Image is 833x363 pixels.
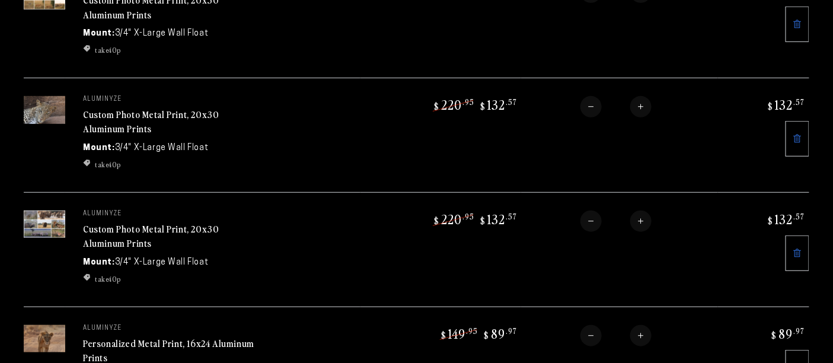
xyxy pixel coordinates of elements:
[602,325,630,346] input: Quantity for Personalized Metal Print, 16x24 Aluminum Prints
[462,97,474,107] sup: .95
[478,211,517,227] bdi: 132
[786,121,809,157] a: Remove 20"x30" Rectangle White Glossy Aluminyzed Photo
[83,211,261,218] p: aluminyze
[432,211,474,227] bdi: 220
[482,325,517,342] bdi: 89
[83,222,219,250] a: Custom Photo Metal Print, 20x30 Aluminum Prints
[767,96,805,113] bdi: 132
[24,211,65,238] img: 20"x30" C Rectangle White Glossy Aluminyzed Photo
[83,44,261,55] li: take40p
[602,211,630,232] input: Quantity for Custom Photo Metal Print, 20x30 Aluminum Prints
[794,211,805,221] sup: .57
[434,100,439,112] span: $
[83,325,261,332] p: aluminyze
[83,107,219,136] a: Custom Photo Metal Print, 20x30 Aluminum Prints
[83,27,115,40] dt: Mount:
[83,96,261,103] p: aluminyze
[115,256,209,269] dd: 3/4" X-Large Wall Float
[480,215,486,227] span: $
[434,215,439,227] span: $
[768,215,774,227] span: $
[602,96,630,117] input: Quantity for Custom Photo Metal Print, 20x30 Aluminum Prints
[83,142,115,154] dt: Mount:
[115,142,209,154] dd: 3/4" X-Large Wall Float
[770,325,805,342] bdi: 89
[439,325,478,342] bdi: 149
[794,326,805,336] sup: .97
[432,96,474,113] bdi: 220
[83,256,115,269] dt: Mount:
[83,273,261,284] li: take40p
[83,44,261,55] ul: Discount
[480,100,486,112] span: $
[115,27,209,40] dd: 3/4" X-Large Wall Float
[466,326,478,336] sup: .95
[767,211,805,227] bdi: 132
[506,211,517,221] sup: .57
[484,329,489,341] span: $
[83,159,261,170] ul: Discount
[768,100,774,112] span: $
[786,7,809,42] a: Remove 20"x30" C Rectangle White Glossy Aluminyzed Photo
[506,326,517,336] sup: .97
[506,97,517,107] sup: .57
[24,96,65,124] img: 20"x30" Rectangle White Glossy Aluminyzed Photo
[24,325,65,353] img: 16"x24" Rectangle White Glossy Aluminyzed Photo
[772,329,777,341] span: $
[786,235,809,271] a: Remove 20"x30" C Rectangle White Glossy Aluminyzed Photo
[462,211,474,221] sup: .95
[83,159,261,170] li: take40p
[441,329,446,341] span: $
[478,96,517,113] bdi: 132
[83,273,261,284] ul: Discount
[794,97,805,107] sup: .57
